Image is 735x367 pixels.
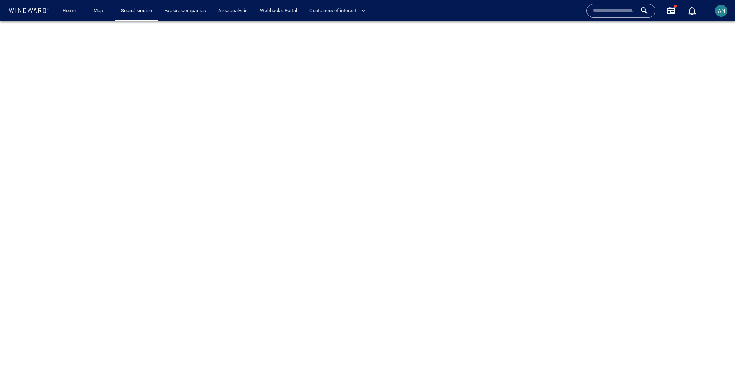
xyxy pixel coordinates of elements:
a: Map [90,4,109,18]
a: Home [59,4,79,18]
iframe: Chat [702,333,729,361]
a: Webhooks Portal [257,4,300,18]
button: Home [57,4,81,18]
a: Area analysis [215,4,251,18]
span: Containers of interest [309,7,366,15]
button: AN [714,3,729,18]
a: Search engine [118,4,155,18]
button: Containers of interest [306,4,372,18]
div: Notification center [688,6,697,15]
button: Map [87,4,112,18]
span: AN [718,8,725,14]
a: Explore companies [161,4,209,18]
